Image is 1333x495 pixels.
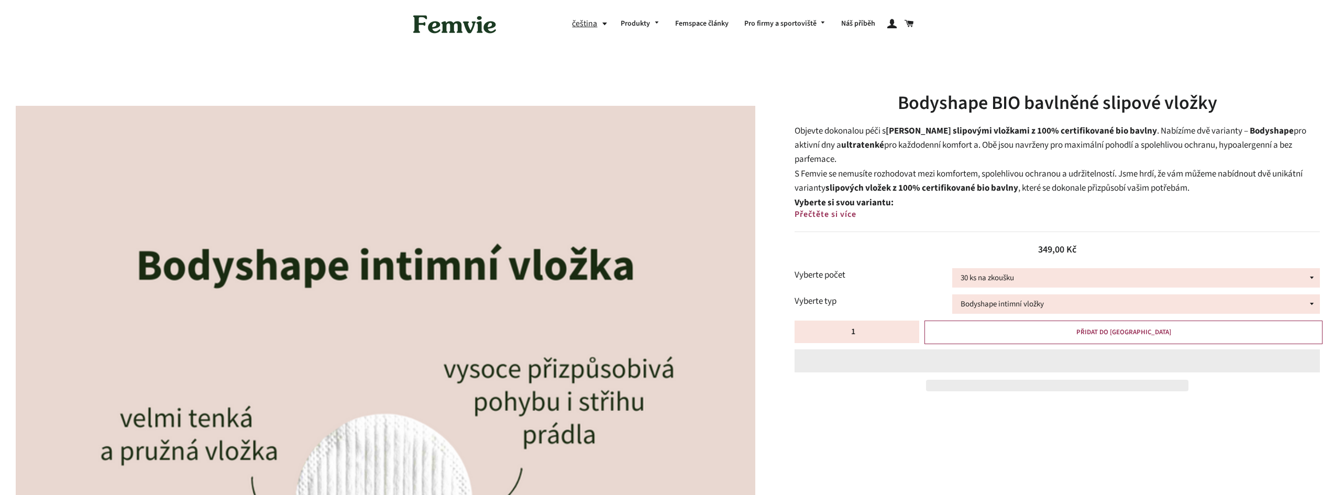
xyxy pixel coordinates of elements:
[795,268,952,282] label: Vyberte počet
[795,125,1306,165] span: pro aktivní dny a pro každodenní komfort a. Obě jsou navrženy pro maximální pohodlí a spolehlivou...
[886,125,1157,137] b: [PERSON_NAME] slipovými vložkami z 100% certifikované bio bavlny
[924,321,1323,344] button: PŘIDAT DO [GEOGRAPHIC_DATA]
[736,10,834,38] a: Pro firmy a sportoviště
[1038,243,1076,256] span: 349,00 Kč
[825,182,1018,194] b: slipových vložek z 100% certifikované bio bavlny
[795,196,894,209] b: Vyberte si svou variantu:
[407,8,502,40] img: Femvie
[841,139,846,151] strong: u
[572,17,613,31] button: čeština
[795,168,1303,194] span: S Femvie se nemusíte rozhodovat mezi komfortem, spolehlivou ochranou a udržitelností. Jsme hrdí, ...
[795,90,1320,116] h1: Bodyshape BIO bavlněné slipové vložky
[1157,125,1248,137] span: . Nabízíme dvě varianty –
[1250,125,1294,137] b: Bodyshape
[795,125,886,137] span: Objevte dokonalou péči s
[1076,327,1171,337] span: PŘIDAT DO [GEOGRAPHIC_DATA]
[846,139,884,151] b: ltratenké
[613,10,667,38] a: Produkty
[667,10,736,38] a: Femspace články
[833,10,883,38] a: Náš příběh
[795,294,952,309] label: Vyberte typ
[795,208,856,220] span: Přečtěte si více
